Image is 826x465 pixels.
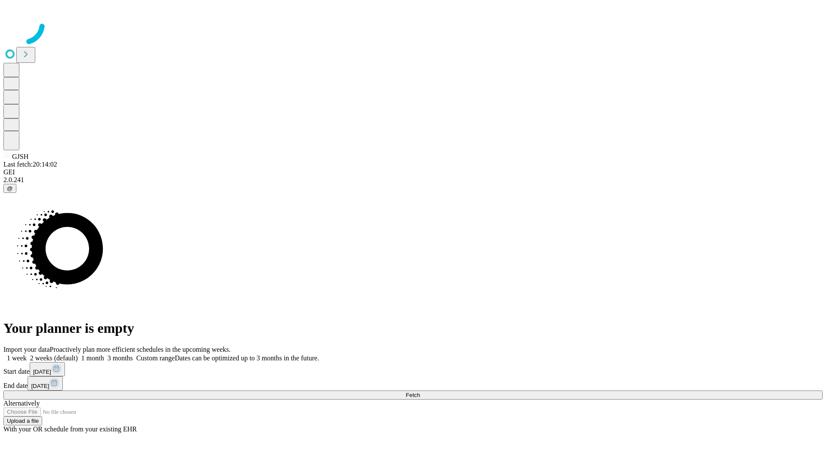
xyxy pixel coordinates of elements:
[50,346,231,353] span: Proactively plan more efficient schedules in the upcoming weeks.
[81,354,104,362] span: 1 month
[3,400,40,407] span: Alternatively
[28,376,63,391] button: [DATE]
[3,161,57,168] span: Last fetch: 20:14:02
[136,354,175,362] span: Custom range
[12,153,28,160] span: GJSH
[31,383,49,389] span: [DATE]
[3,184,16,193] button: @
[30,354,78,362] span: 2 weeks (default)
[3,376,823,391] div: End date
[3,416,42,425] button: Upload a file
[7,354,27,362] span: 1 week
[175,354,319,362] span: Dates can be optimized up to 3 months in the future.
[3,346,50,353] span: Import your data
[33,369,51,375] span: [DATE]
[406,392,420,398] span: Fetch
[3,320,823,336] h1: Your planner is empty
[3,362,823,376] div: Start date
[3,425,137,433] span: With your OR schedule from your existing EHR
[3,176,823,184] div: 2.0.241
[7,185,13,192] span: @
[3,168,823,176] div: GEI
[30,362,65,376] button: [DATE]
[108,354,133,362] span: 3 months
[3,391,823,400] button: Fetch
